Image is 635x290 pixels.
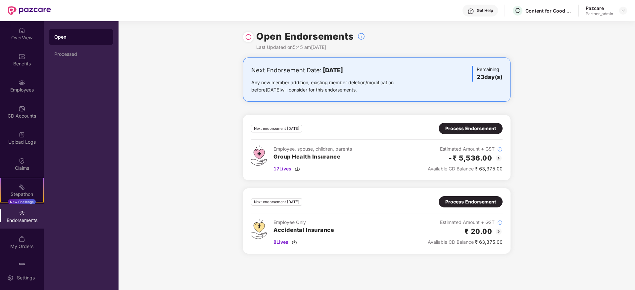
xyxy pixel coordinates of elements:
div: Open [54,34,108,40]
div: Pazcare [586,5,613,11]
img: svg+xml;base64,PHN2ZyBpZD0iSGVscC0zMngzMiIgeG1sbnM9Imh0dHA6Ly93d3cudzMub3JnLzIwMDAvc3ZnIiB3aWR0aD... [467,8,474,15]
div: Content for Good Private Limited [525,8,572,14]
div: Last Updated on 5:45 am[DATE] [256,44,365,51]
img: svg+xml;base64,PHN2ZyBpZD0iRG93bmxvYWQtMzJ4MzIiIHhtbG5zPSJodHRwOi8vd3d3LnczLm9yZy8yMDAwL3N2ZyIgd2... [295,166,300,171]
img: svg+xml;base64,PHN2ZyB4bWxucz0iaHR0cDovL3d3dy53My5vcmcvMjAwMC9zdmciIHdpZHRoPSIyMSIgaGVpZ2h0PSIyMC... [19,184,25,190]
div: Stepathon [1,191,43,198]
span: C [515,7,520,15]
img: svg+xml;base64,PHN2ZyB4bWxucz0iaHR0cDovL3d3dy53My5vcmcvMjAwMC9zdmciIHdpZHRoPSI0OS4zMjEiIGhlaWdodD... [251,219,267,239]
div: ₹ 63,375.00 [428,165,503,172]
h1: Open Endorsements [256,29,354,44]
div: ₹ 63,375.00 [428,238,503,246]
div: Estimated Amount + GST [428,145,503,153]
div: Partner_admin [586,11,613,17]
div: Estimated Amount + GST [428,219,503,226]
img: svg+xml;base64,PHN2ZyBpZD0iQmFjay0yMHgyMCIgeG1sbnM9Imh0dHA6Ly93d3cudzMub3JnLzIwMDAvc3ZnIiB3aWR0aD... [495,154,503,162]
div: Employee, spouse, children, parents [273,145,352,153]
div: Processed [54,52,108,57]
h2: ₹ 20.00 [464,226,492,237]
div: Next Endorsement Date: [251,66,415,75]
img: svg+xml;base64,PHN2ZyBpZD0iTXlfT3JkZXJzIiBkYXRhLW5hbWU9Ik15IE9yZGVycyIgeG1sbnM9Imh0dHA6Ly93d3cudz... [19,236,25,242]
img: svg+xml;base64,PHN2ZyBpZD0iRHJvcGRvd24tMzJ4MzIiIHhtbG5zPSJodHRwOi8vd3d3LnczLm9yZy8yMDAwL3N2ZyIgd2... [620,8,626,13]
img: svg+xml;base64,PHN2ZyBpZD0iUGF6Y2FyZCIgeG1sbnM9Imh0dHA6Ly93d3cudzMub3JnLzIwMDAvc3ZnIiB3aWR0aD0iMj... [19,262,25,269]
img: svg+xml;base64,PHN2ZyBpZD0iSW5mb18tXzMyeDMyIiBkYXRhLW5hbWU9IkluZm8gLSAzMngzMiIgeG1sbnM9Imh0dHA6Ly... [497,147,503,152]
h3: Group Health Insurance [273,153,352,161]
img: svg+xml;base64,PHN2ZyBpZD0iUmVsb2FkLTMyeDMyIiB4bWxucz0iaHR0cDovL3d3dy53My5vcmcvMjAwMC9zdmciIHdpZH... [245,34,252,40]
div: Remaining [472,66,502,82]
div: Process Endorsement [445,125,496,132]
img: svg+xml;base64,PHN2ZyBpZD0iRG93bmxvYWQtMzJ4MzIiIHhtbG5zPSJodHRwOi8vd3d3LnczLm9yZy8yMDAwL3N2ZyIgd2... [292,239,297,245]
div: Settings [15,274,37,281]
div: Next endorsement [DATE] [251,198,302,206]
img: svg+xml;base64,PHN2ZyBpZD0iQmFjay0yMHgyMCIgeG1sbnM9Imh0dHA6Ly93d3cudzMub3JnLzIwMDAvc3ZnIiB3aWR0aD... [495,228,503,236]
img: svg+xml;base64,PHN2ZyBpZD0iRW1wbG95ZWVzIiB4bWxucz0iaHR0cDovL3d3dy53My5vcmcvMjAwMC9zdmciIHdpZHRoPS... [19,79,25,86]
div: Get Help [477,8,493,13]
img: svg+xml;base64,PHN2ZyBpZD0iQ2xhaW0iIHhtbG5zPSJodHRwOi8vd3d3LnczLm9yZy8yMDAwL3N2ZyIgd2lkdGg9IjIwIi... [19,158,25,164]
span: 8 Lives [273,238,288,246]
h3: 23 day(s) [477,73,502,82]
div: Employee Only [273,219,334,226]
img: New Pazcare Logo [8,6,51,15]
div: Process Endorsement [445,198,496,205]
img: svg+xml;base64,PHN2ZyBpZD0iU2V0dGluZy0yMHgyMCIgeG1sbnM9Imh0dHA6Ly93d3cudzMub3JnLzIwMDAvc3ZnIiB3aW... [7,274,14,281]
span: Available CD Balance [428,239,474,245]
img: svg+xml;base64,PHN2ZyBpZD0iSW5mb18tXzMyeDMyIiBkYXRhLW5hbWU9IkluZm8gLSAzMngzMiIgeG1sbnM9Imh0dHA6Ly... [357,32,365,40]
b: [DATE] [323,67,343,74]
span: Available CD Balance [428,166,474,171]
div: Next endorsement [DATE] [251,125,302,132]
img: svg+xml;base64,PHN2ZyBpZD0iQmVuZWZpdHMiIHhtbG5zPSJodHRwOi8vd3d3LnczLm9yZy8yMDAwL3N2ZyIgd2lkdGg9Ij... [19,53,25,60]
div: Any new member addition, existing member deletion/modification before [DATE] will consider for th... [251,79,415,93]
h3: Accidental Insurance [273,226,334,235]
img: svg+xml;base64,PHN2ZyBpZD0iRW5kb3JzZW1lbnRzIiB4bWxucz0iaHR0cDovL3d3dy53My5vcmcvMjAwMC9zdmciIHdpZH... [19,210,25,216]
img: svg+xml;base64,PHN2ZyBpZD0iVXBsb2FkX0xvZ3MiIGRhdGEtbmFtZT0iVXBsb2FkIExvZ3MiIHhtbG5zPSJodHRwOi8vd3... [19,131,25,138]
img: svg+xml;base64,PHN2ZyB4bWxucz0iaHR0cDovL3d3dy53My5vcmcvMjAwMC9zdmciIHdpZHRoPSI0Ny43MTQiIGhlaWdodD... [251,145,267,166]
span: 17 Lives [273,165,291,172]
img: svg+xml;base64,PHN2ZyBpZD0iSW5mb18tXzMyeDMyIiBkYXRhLW5hbWU9IkluZm8gLSAzMngzMiIgeG1sbnM9Imh0dHA6Ly... [497,220,503,225]
div: New Challenge [8,199,36,204]
h2: -₹ 5,536.00 [448,153,492,163]
img: svg+xml;base64,PHN2ZyBpZD0iSG9tZSIgeG1sbnM9Imh0dHA6Ly93d3cudzMub3JnLzIwMDAvc3ZnIiB3aWR0aD0iMjAiIG... [19,27,25,34]
img: svg+xml;base64,PHN2ZyBpZD0iQ0RfQWNjb3VudHMiIGRhdGEtbmFtZT0iQ0QgQWNjb3VudHMiIHhtbG5zPSJodHRwOi8vd3... [19,105,25,112]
